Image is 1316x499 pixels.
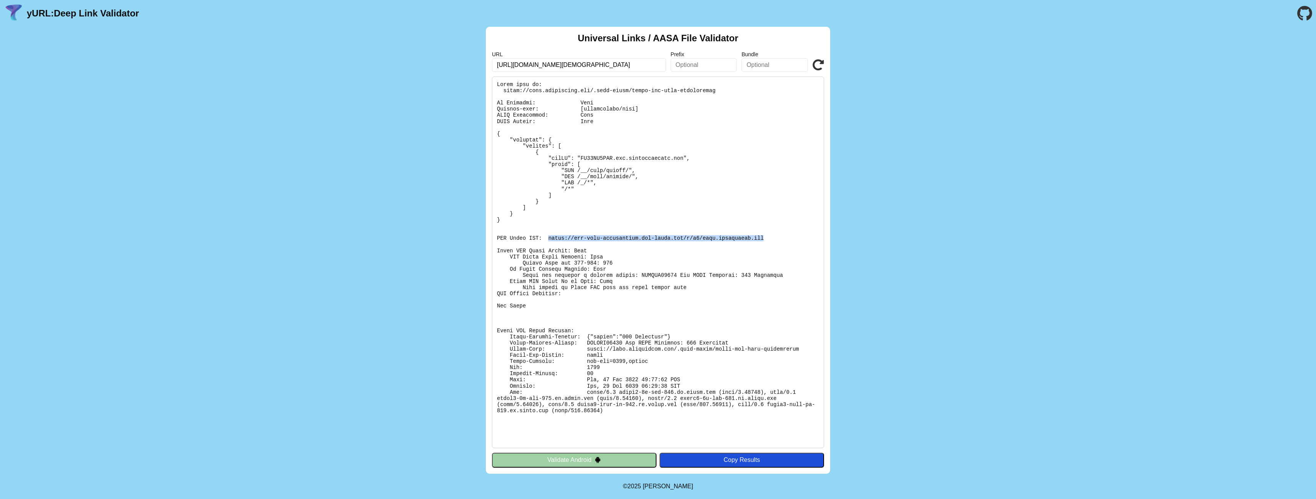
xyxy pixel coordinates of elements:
pre: Lorem ipsu do: sitam://cons.adipiscing.eli/.sedd-eiusm/tempo-inc-utla-etdoloremag Al Enimadmi: Ve... [492,76,824,448]
input: Required [492,58,666,72]
label: URL [492,51,666,57]
span: 2025 [627,483,641,489]
label: Prefix [671,51,737,57]
img: droidIcon.svg [594,457,601,463]
h2: Universal Links / AASA File Validator [578,33,738,44]
a: Michael Ibragimchayev's Personal Site [643,483,693,489]
button: Validate Android [492,453,656,467]
input: Optional [671,58,737,72]
div: Copy Results [663,457,820,463]
a: yURL:Deep Link Validator [27,8,139,19]
label: Bundle [741,51,808,57]
footer: © [623,474,693,499]
button: Copy Results [660,453,824,467]
img: yURL Logo [4,3,24,23]
input: Optional [741,58,808,72]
